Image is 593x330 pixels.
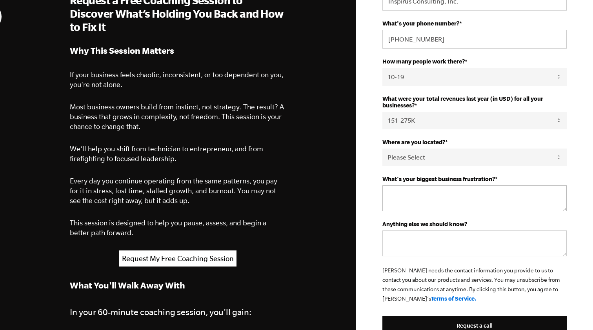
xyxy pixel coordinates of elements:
[382,176,495,182] strong: What's your biggest business frustration?
[70,45,174,55] strong: Why This Session Matters
[431,295,477,302] a: Terms of Service.
[382,20,459,27] strong: What's your phone number?
[70,103,284,131] span: Most business owners build from instinct, not strategy. The result? A business that grows in comp...
[70,305,286,319] h4: In your 60-minute coaching session, you'll gain:
[554,292,593,330] iframe: Chat Widget
[70,280,185,290] strong: What You'll Walk Away With
[382,266,567,303] p: [PERSON_NAME] needs the contact information you provide to us to contact you about our products a...
[382,221,467,227] strong: Anything else we should know?
[70,71,284,89] span: If your business feels chaotic, inconsistent, or too dependent on you, you're not alone.
[382,58,465,65] strong: How many people work there?
[70,219,266,237] span: This session is designed to help you pause, assess, and begin a better path forward.
[70,145,263,163] span: We’ll help you shift from technician to entrepreneur, and from firefighting to focused leadership.
[70,177,277,205] span: Every day you continue operating from the same patterns, you pay for it in stress, lost time, sta...
[382,95,543,109] strong: What were your total revenues last year (in USD) for all your businesses?
[382,139,445,145] strong: Where are you located?
[119,250,236,267] a: Request My Free Coaching Session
